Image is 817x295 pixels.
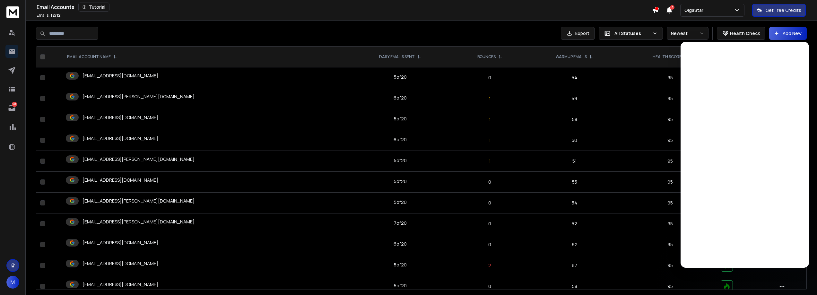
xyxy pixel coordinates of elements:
p: [EMAIL_ADDRESS][PERSON_NAME][DOMAIN_NAME] [83,198,195,204]
iframe: Intercom live chat [794,273,809,288]
span: 5 [670,5,674,10]
p: [EMAIL_ADDRESS][PERSON_NAME][DOMAIN_NAME] [83,219,195,225]
p: GigaStar [684,7,706,13]
span: 12 / 12 [51,13,61,18]
p: 0 [458,221,522,227]
p: [EMAIL_ADDRESS][DOMAIN_NAME] [83,177,158,183]
td: 54 [526,67,623,88]
td: 95 [623,130,717,151]
p: 1 [458,158,522,164]
p: [EMAIL_ADDRESS][DOMAIN_NAME] [83,114,158,121]
p: 0 [458,74,522,81]
div: 5 of 20 [394,157,407,164]
p: [EMAIL_ADDRESS][DOMAIN_NAME] [83,73,158,79]
p: BOUNCES [477,54,496,59]
p: 0 [458,179,522,185]
div: 6 of 20 [394,241,407,247]
button: Health Check [717,27,765,40]
iframe: Intercom live chat [681,42,809,268]
p: 0 [458,241,522,248]
td: 95 [623,109,717,130]
button: Get Free Credits [752,4,806,17]
div: 5 of 20 [394,116,407,122]
p: 1 [458,116,522,123]
p: [EMAIL_ADDRESS][PERSON_NAME][DOMAIN_NAME] [83,93,195,100]
p: [EMAIL_ADDRESS][DOMAIN_NAME] [83,260,158,267]
div: 5 of 20 [394,282,407,289]
td: 52 [526,213,623,234]
td: 55 [526,172,623,193]
td: 95 [623,234,717,255]
p: 2 [458,262,522,269]
p: [EMAIL_ADDRESS][DOMAIN_NAME] [83,239,158,246]
button: Export [561,27,595,40]
div: 5 of 20 [394,178,407,185]
td: 95 [623,255,717,276]
p: [EMAIL_ADDRESS][DOMAIN_NAME] [83,281,158,288]
div: 6 of 20 [394,136,407,143]
div: 7 of 20 [394,220,407,226]
td: 95 [623,193,717,213]
td: 51 [526,151,623,172]
td: 50 [526,130,623,151]
td: 59 [526,88,623,109]
p: [EMAIL_ADDRESS][PERSON_NAME][DOMAIN_NAME] [83,156,195,162]
p: [EMAIL_ADDRESS][DOMAIN_NAME] [83,135,158,142]
p: 102 [12,102,17,107]
td: 95 [623,151,717,172]
p: 0 [458,200,522,206]
td: 62 [526,234,623,255]
p: HEALTH SCORE [653,54,682,59]
div: EMAIL ACCOUNT NAME [67,54,117,59]
p: 1 [458,137,522,143]
p: Get Free Credits [766,7,801,13]
button: M [6,276,19,289]
td: 95 [623,67,717,88]
p: DAILY EMAILS SENT [379,54,415,59]
button: Newest [667,27,708,40]
button: Tutorial [78,3,109,12]
div: 6 of 20 [394,95,407,101]
td: 95 [623,213,717,234]
td: 67 [526,255,623,276]
p: WARMUP EMAILS [556,54,587,59]
div: 5 of 20 [394,74,407,80]
td: 54 [526,193,623,213]
td: 95 [623,88,717,109]
p: 0 [458,283,522,290]
div: Email Accounts [37,3,652,12]
div: 5 of 20 [394,199,407,205]
p: Health Check [730,30,760,37]
p: 1 [458,95,522,102]
a: 102 [5,102,18,115]
div: 5 of 20 [394,262,407,268]
p: Emails : [37,13,61,18]
td: 58 [526,109,623,130]
td: 95 [623,172,717,193]
p: All Statuses [614,30,650,37]
button: Add New [769,27,807,40]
